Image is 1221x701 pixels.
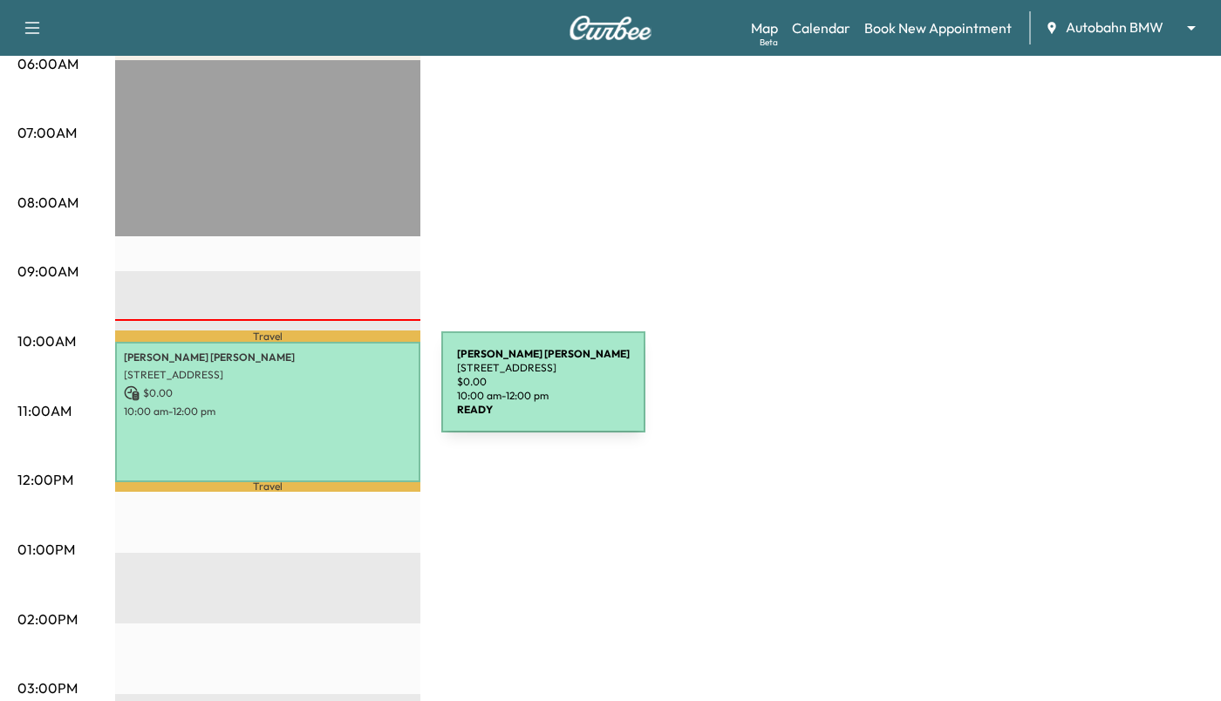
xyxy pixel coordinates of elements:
[751,17,778,38] a: MapBeta
[17,122,77,143] p: 07:00AM
[17,469,73,490] p: 12:00PM
[17,330,76,351] p: 10:00AM
[124,368,412,382] p: [STREET_ADDRESS]
[17,609,78,630] p: 02:00PM
[124,350,412,364] p: [PERSON_NAME] [PERSON_NAME]
[115,330,420,341] p: Travel
[1066,17,1163,37] span: Autobahn BMW
[17,677,78,698] p: 03:00PM
[792,17,850,38] a: Calendar
[124,405,412,419] p: 10:00 am - 12:00 pm
[17,539,75,560] p: 01:00PM
[569,16,652,40] img: Curbee Logo
[17,261,78,282] p: 09:00AM
[17,192,78,213] p: 08:00AM
[124,385,412,401] p: $ 0.00
[864,17,1012,38] a: Book New Appointment
[17,53,78,74] p: 06:00AM
[17,400,72,421] p: 11:00AM
[760,36,778,49] div: Beta
[115,482,420,492] p: Travel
